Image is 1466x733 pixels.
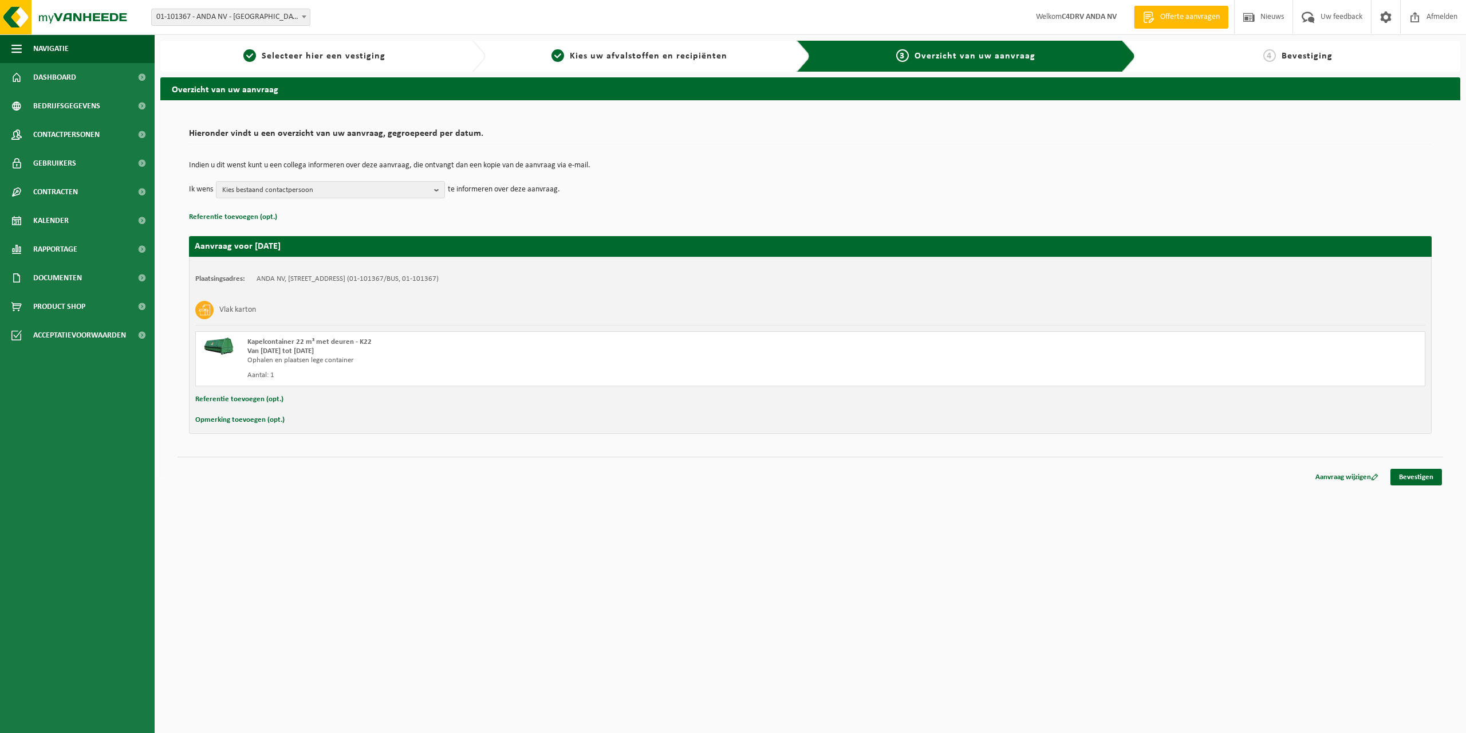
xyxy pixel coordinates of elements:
p: Indien u dit wenst kunt u een collega informeren over deze aanvraag, die ontvangt dan een kopie v... [189,162,1432,170]
span: Kies bestaand contactpersoon [222,182,429,199]
span: Overzicht van uw aanvraag [915,52,1035,61]
span: Selecteer hier een vestiging [262,52,385,61]
span: Rapportage [33,235,77,264]
span: Kalender [33,206,69,235]
span: 1 [243,49,256,62]
span: 01-101367 - ANDA NV - BOORTMEERBEEK [152,9,310,25]
strong: C4DRV ANDA NV [1062,13,1117,21]
h2: Overzicht van uw aanvraag [160,77,1460,100]
p: Ik wens [189,181,213,198]
span: Contracten [33,178,78,206]
button: Referentie toevoegen (opt.) [189,210,277,225]
a: 2Kies uw afvalstoffen en recipiënten [491,49,788,63]
span: Gebruikers [33,149,76,178]
strong: Van [DATE] tot [DATE] [247,347,314,355]
a: Bevestigen [1390,469,1442,485]
strong: Plaatsingsadres: [195,275,245,283]
span: 3 [896,49,909,62]
button: Opmerking toevoegen (opt.) [195,413,285,428]
span: Acceptatievoorwaarden [33,321,126,350]
div: Aantal: 1 [247,371,856,380]
a: 1Selecteer hier een vestiging [166,49,463,63]
span: Bevestiging [1282,52,1333,61]
span: Product Shop [33,292,85,321]
td: ANDA NV, [STREET_ADDRESS] (01-101367/BUS, 01-101367) [257,275,439,284]
span: Documenten [33,264,82,292]
button: Referentie toevoegen (opt.) [195,392,283,407]
span: Navigatie [33,34,69,63]
button: Kies bestaand contactpersoon [216,181,445,198]
span: Offerte aanvragen [1157,11,1223,23]
span: Kapelcontainer 22 m³ met deuren - K22 [247,338,372,346]
span: 01-101367 - ANDA NV - BOORTMEERBEEK [151,9,310,26]
h2: Hieronder vindt u een overzicht van uw aanvraag, gegroepeerd per datum. [189,129,1432,144]
h3: Vlak karton [219,301,256,319]
span: Contactpersonen [33,120,100,149]
strong: Aanvraag voor [DATE] [195,242,281,251]
span: 4 [1263,49,1276,62]
a: Offerte aanvragen [1134,6,1228,29]
span: Kies uw afvalstoffen en recipiënten [570,52,727,61]
img: HK-XK-22-GN-00.png [202,338,236,355]
div: Ophalen en plaatsen lege container [247,356,856,365]
a: Aanvraag wijzigen [1307,469,1387,485]
span: Dashboard [33,63,76,92]
span: 2 [551,49,564,62]
p: te informeren over deze aanvraag. [448,181,560,198]
span: Bedrijfsgegevens [33,92,100,120]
